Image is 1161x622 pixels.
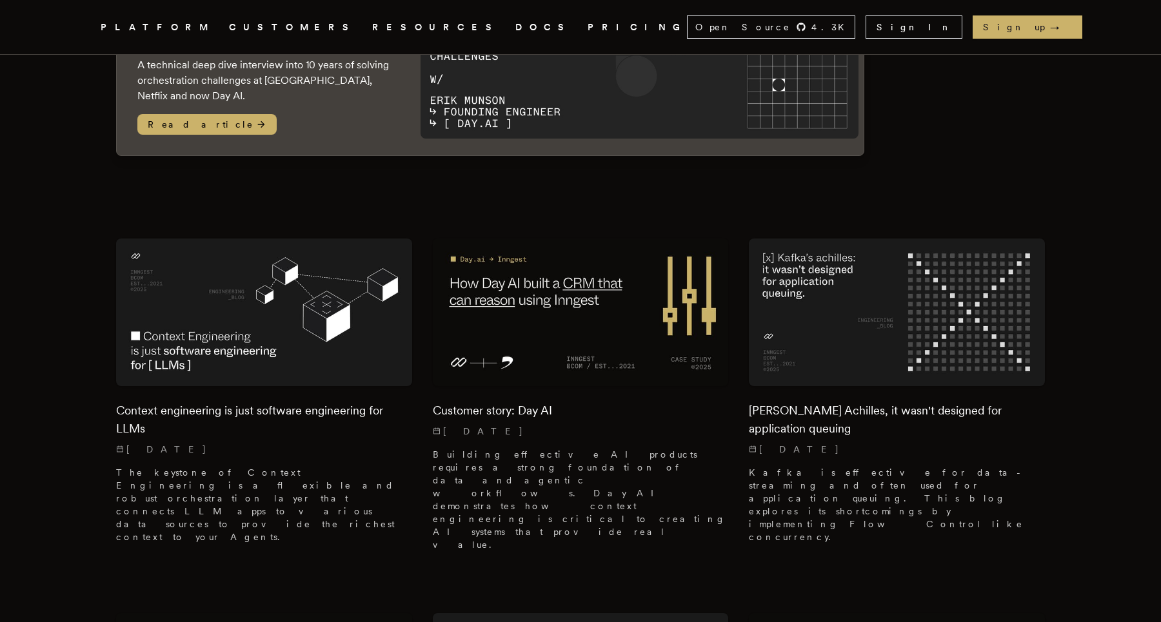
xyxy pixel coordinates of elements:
p: Building effective AI products requires a strong foundation of data and agentic workflows. Day AI... [433,448,729,551]
a: Featured image for Customer story: Day AI blog postCustomer story: Day AI[DATE] Building effectiv... [433,238,729,561]
p: [DATE] [433,425,729,438]
a: PRICING [588,19,687,35]
a: Sign up [973,15,1082,39]
a: CUSTOMERS [229,19,357,35]
a: Sign In [866,15,962,39]
img: Featured image for Kafka's Achilles, it wasn't designed for application queuing blog post [749,238,1045,386]
a: Featured image for Context engineering is just software engineering for LLMs blog postContext eng... [116,238,412,554]
span: 4.3 K [811,21,852,34]
h2: Context engineering is just software engineering for LLMs [116,402,412,438]
span: Read article [137,114,277,135]
h2: [PERSON_NAME] Achilles, it wasn't designed for application queuing [749,402,1045,438]
img: Featured image for Context engineering is just software engineering for LLMs blog post [116,238,412,386]
p: A technical deep dive interview into 10 years of solving orchestration challenges at [GEOGRAPHIC_... [137,57,395,104]
p: [DATE] [116,443,412,456]
span: Open Source [695,21,791,34]
img: Featured image for Customer story: Day AI blog post [433,238,729,386]
button: PLATFORM [101,19,213,35]
p: Kafka is effective for data-streaming and often used for application queuing. This blog explores ... [749,466,1045,543]
button: RESOURCES [372,19,500,35]
h2: Customer story: Day AI [433,402,729,420]
p: [DATE] [749,443,1045,456]
span: → [1050,21,1072,34]
a: DOCS [515,19,572,35]
a: Featured image for Kafka's Achilles, it wasn't designed for application queuing blog post[PERSON_... [749,238,1045,554]
p: The keystone of Context Engineering is a flexible and robust orchestration layer that connects LL... [116,466,412,543]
